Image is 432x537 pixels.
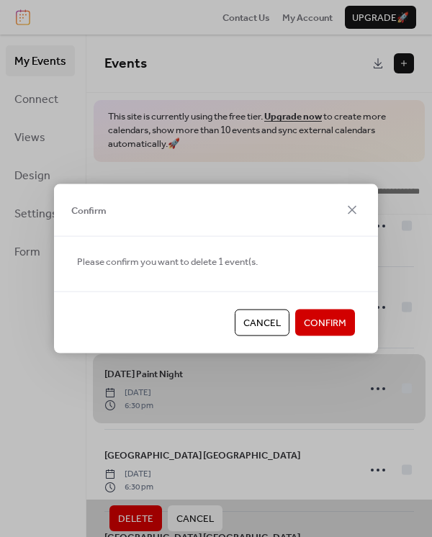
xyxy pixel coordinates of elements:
[304,316,346,330] span: Confirm
[77,255,258,269] span: Please confirm you want to delete 1 event(s.
[295,310,355,335] button: Confirm
[235,310,289,335] button: Cancel
[243,316,281,330] span: Cancel
[71,203,107,217] span: Confirm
